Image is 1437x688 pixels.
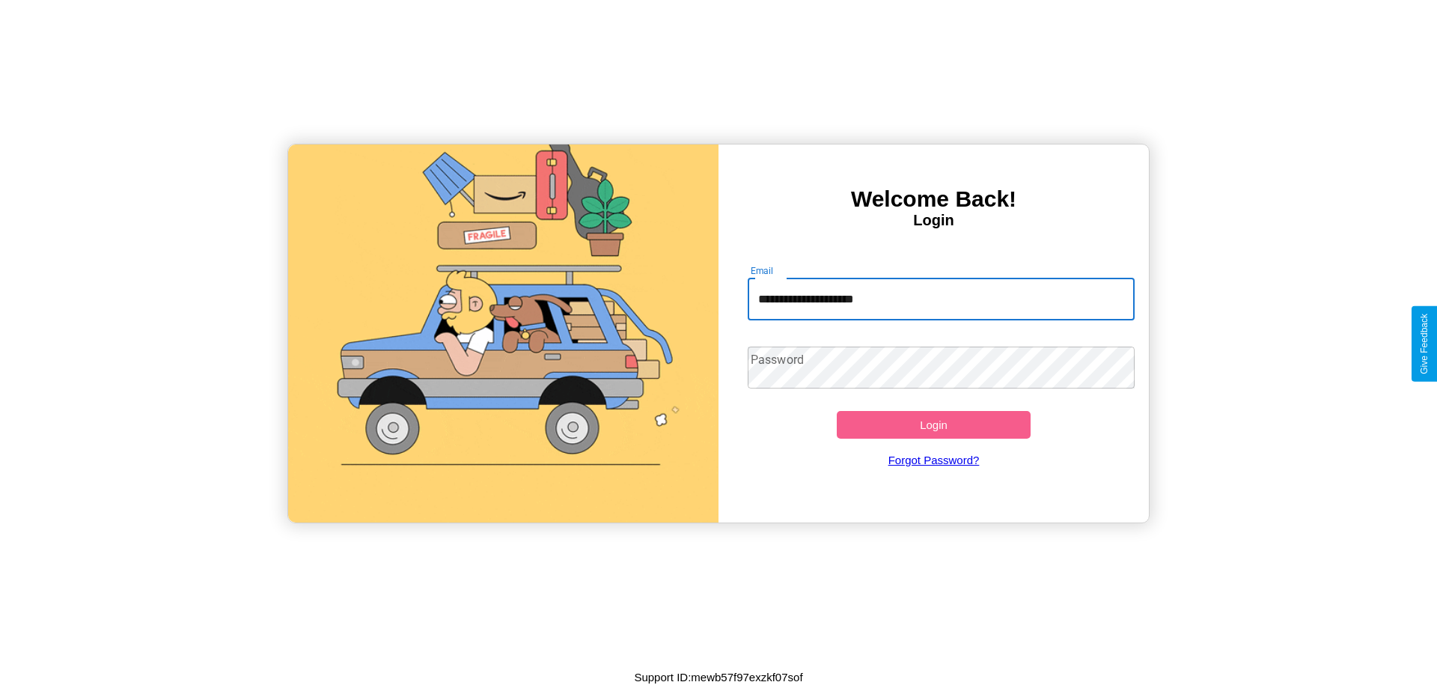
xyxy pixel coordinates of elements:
img: gif [288,144,718,523]
h4: Login [718,212,1149,229]
a: Forgot Password? [740,439,1128,481]
label: Email [751,264,774,277]
h3: Welcome Back! [718,186,1149,212]
div: Give Feedback [1419,314,1430,374]
button: Login [837,411,1031,439]
p: Support ID: mewb57f97exzkf07sof [634,667,802,687]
